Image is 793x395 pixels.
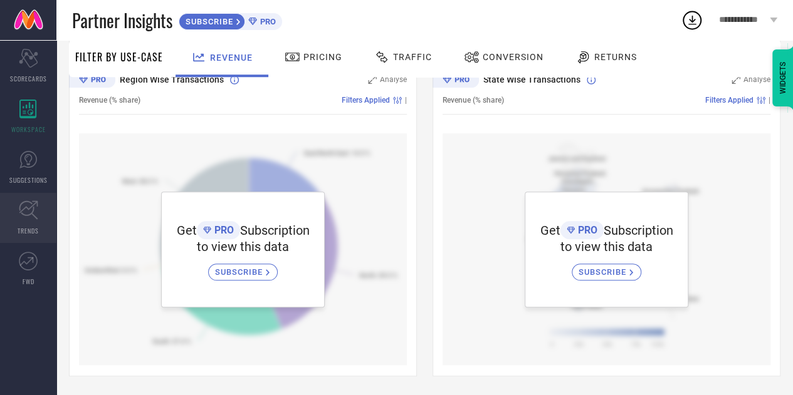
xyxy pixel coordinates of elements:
span: Region Wise Transactions [120,74,224,85]
span: PRO [211,224,234,236]
span: PRO [575,224,597,236]
span: Get [177,223,197,238]
div: Premium [69,71,115,90]
a: SUBSCRIBE [572,254,641,280]
div: Premium [433,71,479,90]
span: Traffic [393,52,432,62]
span: to view this data [197,239,289,254]
svg: Zoom [368,75,377,84]
span: Revenue (% share) [443,96,504,105]
span: WORKSPACE [11,125,46,134]
span: Conversion [483,52,544,62]
span: Returns [594,52,637,62]
span: PRO [257,17,276,26]
span: Partner Insights [72,8,172,33]
span: Filters Applied [342,96,390,105]
span: Analyse [743,75,770,84]
svg: Zoom [732,75,740,84]
span: Filters Applied [705,96,754,105]
span: Subscription [604,223,673,238]
span: to view this data [560,239,653,254]
span: Revenue [210,53,253,63]
span: SCORECARDS [10,74,47,83]
a: SUBSCRIBE [208,254,278,280]
span: Pricing [303,52,342,62]
span: Get [540,223,560,238]
a: SUBSCRIBEPRO [179,10,282,30]
span: SUGGESTIONS [9,175,48,185]
span: SUBSCRIBE [579,267,629,277]
span: SUBSCRIBE [179,17,236,26]
span: | [405,96,407,105]
span: Filter By Use-Case [75,49,163,64]
span: Revenue (% share) [79,96,140,105]
span: SUBSCRIBE [215,267,266,277]
span: | [769,96,770,105]
span: Analyse [380,75,407,84]
div: Open download list [681,9,703,31]
span: State Wise Transactions [483,74,580,85]
span: Subscription [240,223,310,238]
span: TRENDS [18,226,39,235]
span: FWD [23,277,34,286]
